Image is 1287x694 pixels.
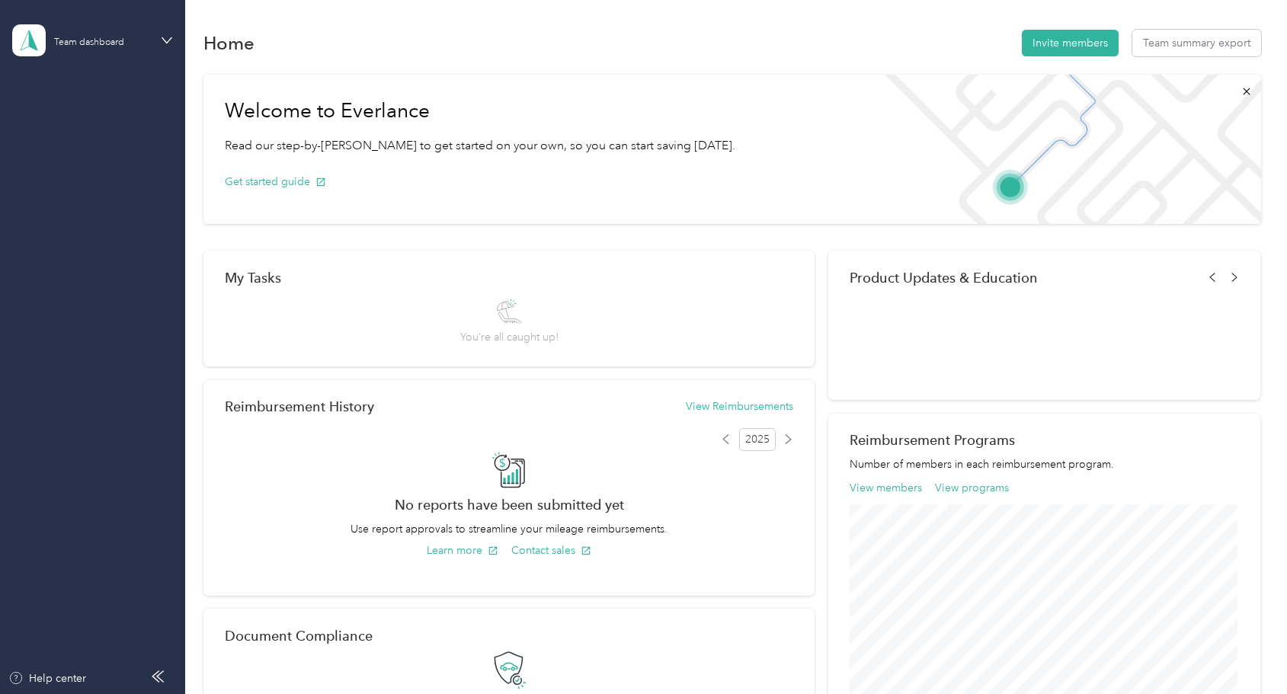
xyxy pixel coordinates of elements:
button: Get started guide [225,174,326,190]
button: Invite members [1022,30,1119,56]
button: Team summary export [1132,30,1261,56]
button: View programs [935,480,1009,496]
button: Learn more [427,542,498,558]
span: 2025 [739,428,776,451]
p: Use report approvals to streamline your mileage reimbursements. [225,521,793,537]
p: Read our step-by-[PERSON_NAME] to get started on your own, so you can start saving [DATE]. [225,136,735,155]
button: View Reimbursements [686,398,793,414]
div: My Tasks [225,270,793,286]
h2: No reports have been submitted yet [225,497,793,513]
p: Number of members in each reimbursement program. [850,456,1240,472]
h1: Welcome to Everlance [225,99,735,123]
h2: Reimbursement History [225,398,374,414]
img: Welcome to everlance [869,75,1260,224]
h2: Reimbursement Programs [850,432,1240,448]
button: Help center [8,670,86,686]
button: Contact sales [511,542,591,558]
h2: Document Compliance [225,628,373,644]
span: You’re all caught up! [460,329,559,345]
button: View members [850,480,922,496]
span: Product Updates & Education [850,270,1038,286]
